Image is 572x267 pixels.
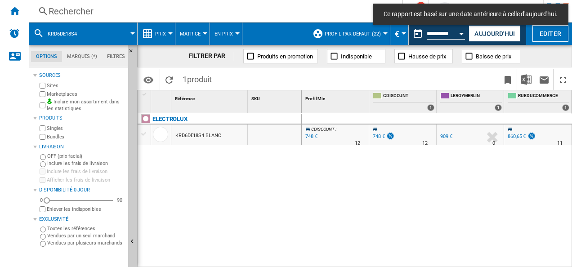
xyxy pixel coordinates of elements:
[40,134,45,140] input: Bundles
[175,96,195,101] span: Référence
[492,139,495,148] div: Délai de livraison : 0 jour
[39,216,125,223] div: Exclusivité
[251,96,260,101] span: SKU
[409,25,427,43] button: md-calendar
[439,132,452,141] div: 909 €
[557,139,563,148] div: Délai de livraison : 11 jours
[39,187,125,194] div: Disponibilité 0 Jour
[40,206,45,212] input: Afficher les frais de livraison
[175,125,221,146] div: KRD6DE18S4 BLANC
[47,153,125,160] label: OFF (prix facial)
[187,75,212,84] span: produit
[325,31,381,37] span: Profil par défaut (22)
[451,93,502,100] span: LEROYMERLIN
[506,132,536,141] div: 860,65 €
[327,49,385,63] button: Indisponible
[518,93,569,100] span: RUEDUCOMMERCE
[48,31,77,37] span: KRD6DE18S4
[535,69,553,90] button: Envoyer ce rapport par email
[371,132,395,141] div: 748 €
[39,143,125,151] div: Livraison
[9,28,20,39] img: alerts-logo.svg
[47,91,125,98] label: Marketplaces
[325,22,385,45] button: Profil par défaut (22)
[532,25,568,42] button: Editer
[383,93,434,100] span: CDISCOUNT
[38,197,45,204] div: 0
[102,51,130,62] md-tab-item: Filtres
[142,22,170,45] div: Prix
[173,90,247,104] div: Référence Sort None
[47,98,125,112] label: Inclure mon assortiment dans les statistiques
[335,127,336,132] span: :
[40,91,45,97] input: Marketplaces
[341,53,372,60] span: Indisponible
[554,69,572,90] button: Plein écran
[250,90,301,104] div: SKU Sort None
[214,22,237,45] button: En Prix
[355,139,360,148] div: Délai de livraison : 12 jours
[47,196,113,205] md-slider: Disponibilité
[243,49,318,63] button: Produits en promotion
[115,197,125,204] div: 90
[173,90,247,104] div: Sort None
[40,83,45,89] input: Sites
[47,177,125,183] label: Afficher les frais de livraison
[304,132,317,141] div: Mise à jour : jeudi 26 juin 2025 00:00
[160,69,178,90] button: Recharger
[495,104,502,111] div: 1 offers sold by LEROYMERLIN
[128,45,139,61] button: Masquer
[39,72,125,79] div: Sources
[47,125,125,132] label: Singles
[409,22,467,45] div: Ce rapport est basé sur une date antérieure à celle d'aujourd'hui.
[521,74,532,85] img: excel-24x24.png
[390,22,409,45] md-menu: Currency
[47,206,125,213] label: Enlever les indisponibles
[47,98,52,104] img: mysite-bg-18x18.png
[49,5,379,18] div: Rechercher
[47,240,125,246] label: Vendues par plusieurs marchands
[408,53,446,60] span: Hausse de prix
[139,71,157,88] button: Options
[47,168,125,175] label: Inclure les frais de livraison
[180,22,205,45] button: Matrice
[178,69,216,88] span: 1
[47,160,125,167] label: Inclure les frais de livraison
[33,22,133,45] div: KRD6DE18S4
[40,241,46,247] input: Vendues par plusieurs marchands
[47,225,125,232] label: Toutes les références
[40,227,46,232] input: Toutes les références
[155,22,170,45] button: Prix
[508,133,526,139] div: 860,65 €
[381,10,560,19] span: Ce rapport est basé sur une date antérieure à celle d'aujourd'hui.
[469,25,521,42] button: Aujourd'hui
[40,125,45,131] input: Singles
[47,82,125,89] label: Sites
[506,90,571,113] div: RUEDUCOMMERCE 1 offers sold by RUEDUCOMMERCE
[371,90,436,113] div: CDISCOUNT 1 offers sold by CDISCOUNT
[440,133,452,139] div: 909 €
[62,51,102,62] md-tab-item: Marques (*)
[304,90,369,104] div: Sort None
[214,31,233,37] span: En Prix
[304,90,369,104] div: Profil Min Sort None
[499,69,517,90] button: Créer un favoris
[422,139,428,148] div: Délai de livraison : 12 jours
[48,22,86,45] button: KRD6DE18S4
[40,177,45,183] input: Afficher les frais de livraison
[386,132,395,140] img: promotionV3.png
[438,90,504,113] div: LEROYMERLIN 1 offers sold by LEROYMERLIN
[373,133,385,139] div: 748 €
[517,69,535,90] button: Télécharger au format Excel
[180,31,201,37] span: Matrice
[395,22,404,45] button: €
[39,115,125,122] div: Produits
[313,22,385,45] div: Profil par défaut (22)
[40,161,46,167] input: Inclure les frais de livraison
[153,90,171,104] div: Sort None
[40,154,46,160] input: OFF (prix facial)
